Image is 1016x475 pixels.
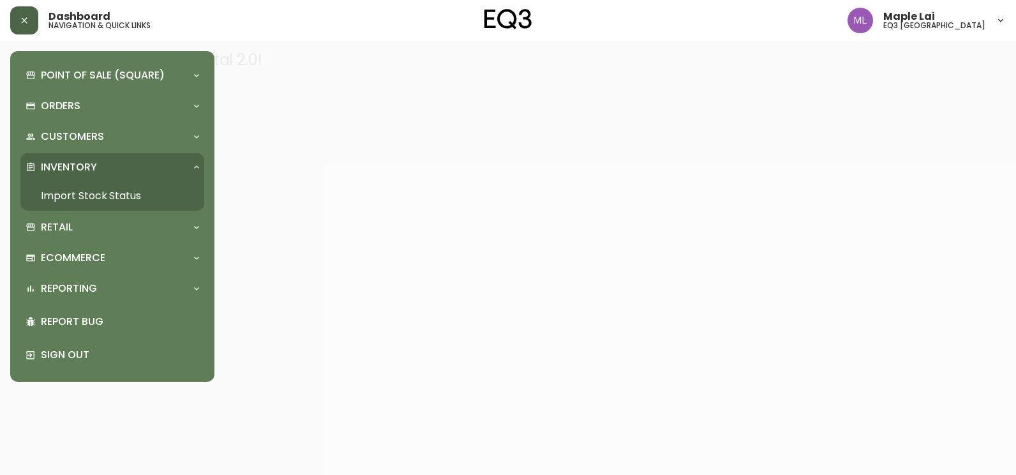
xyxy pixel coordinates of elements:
[20,92,204,120] div: Orders
[20,181,204,211] a: Import Stock Status
[41,220,73,234] p: Retail
[41,130,104,144] p: Customers
[20,305,204,338] div: Report Bug
[49,22,151,29] h5: navigation & quick links
[883,22,985,29] h5: eq3 [GEOGRAPHIC_DATA]
[41,348,199,362] p: Sign Out
[41,315,199,329] p: Report Bug
[41,68,165,82] p: Point of Sale (Square)
[41,251,105,265] p: Ecommerce
[20,338,204,372] div: Sign Out
[41,99,80,113] p: Orders
[848,8,873,33] img: 61e28cffcf8cc9f4e300d877dd684943
[20,213,204,241] div: Retail
[484,9,532,29] img: logo
[20,61,204,89] div: Point of Sale (Square)
[20,244,204,272] div: Ecommerce
[883,11,935,22] span: Maple Lai
[20,123,204,151] div: Customers
[20,153,204,181] div: Inventory
[41,282,97,296] p: Reporting
[20,275,204,303] div: Reporting
[41,160,97,174] p: Inventory
[49,11,110,22] span: Dashboard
